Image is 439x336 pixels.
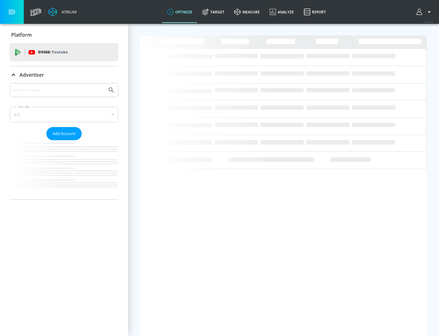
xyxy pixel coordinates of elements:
[52,49,68,55] p: Youtube
[229,1,265,23] a: measure
[11,31,32,38] p: Platform
[48,7,77,16] a: Atrium
[12,86,105,94] input: Search by name
[197,1,229,23] a: Target
[10,83,118,199] div: Advertiser
[10,66,118,83] div: Advertiser
[46,127,82,140] button: Add Account
[10,107,118,122] div: A-Z
[38,49,68,56] p: DV360:
[59,9,77,15] div: Atrium
[17,105,30,109] label: Sort By
[52,130,76,137] span: Add Account
[20,71,44,78] p: Advertiser
[10,140,118,199] nav: list of Advertiser
[424,20,433,24] span: v 4.25.4
[162,1,197,23] a: optimize
[10,26,118,43] div: Platform
[10,43,118,61] div: DV360: Youtube
[299,1,331,23] a: Report
[265,1,299,23] a: Analyze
